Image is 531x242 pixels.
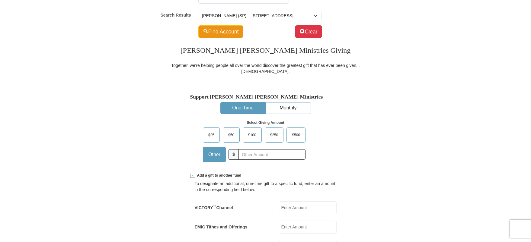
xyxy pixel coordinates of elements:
div: Together, we're helping people all over the world discover the greatest gift that has ever been g... [168,62,364,74]
span: Add a gift to another fund [195,173,242,178]
span: $500 [289,130,303,140]
span: Other [205,150,223,159]
input: Enter Amount [279,201,337,214]
span: $ [229,149,239,160]
button: One-Time [221,102,265,114]
button: Monthly [266,102,311,114]
span: $25 [205,130,217,140]
div: To designate an additional, one-time gift to a specific fund, enter an amount in the correspondin... [195,181,337,193]
h3: [PERSON_NAME] [PERSON_NAME] Ministries Giving [168,40,364,62]
span: $100 [245,130,259,140]
span: $250 [267,130,281,140]
label: Search Results [161,12,191,20]
h5: Support [PERSON_NAME] [PERSON_NAME] Ministries [190,94,341,100]
input: Other Amount [238,149,305,160]
button: Find Account [198,25,243,38]
input: Enter Amount [279,221,337,234]
sup: ™ [213,205,216,208]
span: $50 [225,130,237,140]
strong: Select Giving Amount [247,121,284,125]
select: Default select example [199,11,321,21]
button: Clear [295,25,322,38]
label: VICTORY Channel [195,205,233,211]
label: EMIC Tithes and Offerings [195,224,248,230]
